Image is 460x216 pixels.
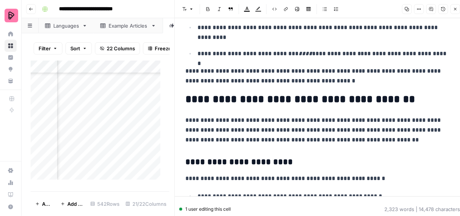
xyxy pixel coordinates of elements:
button: Sort [65,42,92,54]
button: Add Row [31,198,56,210]
a: Home [5,28,17,40]
a: Browse [5,40,17,52]
div: Languages [53,22,79,30]
a: Settings [5,165,17,177]
button: Help + Support [5,201,17,213]
a: Insights [5,51,17,64]
a: Learning Hub [5,189,17,201]
div: 1 user editing this cell [179,206,231,213]
a: Opportunities [5,63,17,75]
div: 542 Rows [87,198,123,210]
a: Usage [5,177,17,189]
span: 22 Columns [107,45,135,52]
span: Add Row [42,200,51,208]
button: Freeze Columns [143,42,199,54]
div: 21/22 Columns [123,198,169,210]
a: Your Data [5,75,17,87]
button: Filter [34,42,62,54]
a: Spanish [163,18,211,33]
div: Example Articles [109,22,148,30]
button: Add 10 Rows [56,198,87,210]
a: Example Articles [94,18,163,33]
span: Sort [70,45,80,52]
span: Freeze Columns [155,45,194,52]
button: Workspace: Preply [5,6,17,25]
a: Languages [39,18,94,33]
button: 22 Columns [95,42,140,54]
span: Add 10 Rows [67,200,83,208]
img: Preply Logo [5,9,18,22]
span: Filter [39,45,51,52]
